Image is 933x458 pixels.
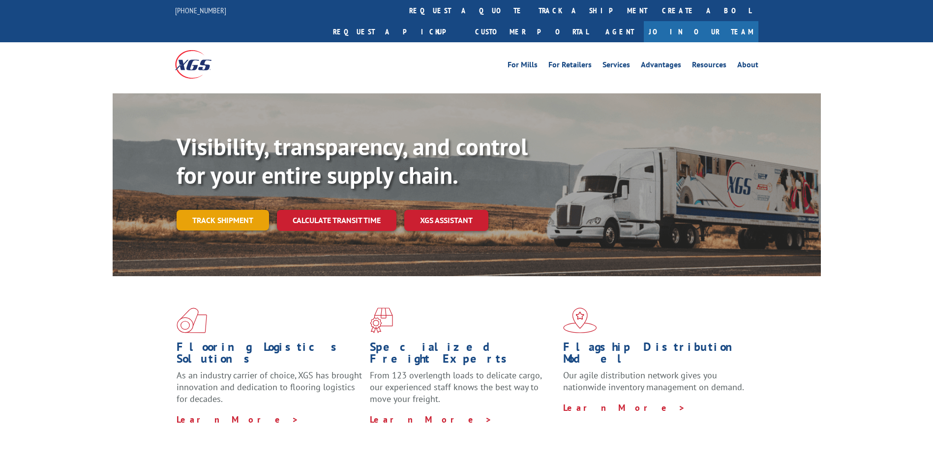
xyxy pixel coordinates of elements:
[644,21,758,42] a: Join Our Team
[177,341,362,370] h1: Flooring Logistics Solutions
[602,61,630,72] a: Services
[370,308,393,333] img: xgs-icon-focused-on-flooring-red
[563,370,744,393] span: Our agile distribution network gives you nationwide inventory management on demand.
[468,21,596,42] a: Customer Portal
[692,61,726,72] a: Resources
[177,370,362,404] span: As an industry carrier of choice, XGS has brought innovation and dedication to flooring logistics...
[370,341,556,370] h1: Specialized Freight Experts
[508,61,538,72] a: For Mills
[563,402,686,413] a: Learn More >
[177,308,207,333] img: xgs-icon-total-supply-chain-intelligence-red
[370,370,556,413] p: From 123 overlength loads to delicate cargo, our experienced staff knows the best way to move you...
[596,21,644,42] a: Agent
[404,210,488,231] a: XGS ASSISTANT
[175,5,226,15] a: [PHONE_NUMBER]
[548,61,592,72] a: For Retailers
[641,61,681,72] a: Advantages
[177,210,269,230] a: Track shipment
[370,414,492,425] a: Learn More >
[177,131,528,190] b: Visibility, transparency, and control for your entire supply chain.
[177,414,299,425] a: Learn More >
[563,308,597,333] img: xgs-icon-flagship-distribution-model-red
[326,21,468,42] a: Request a pickup
[277,210,396,231] a: Calculate transit time
[563,341,749,370] h1: Flagship Distribution Model
[737,61,758,72] a: About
